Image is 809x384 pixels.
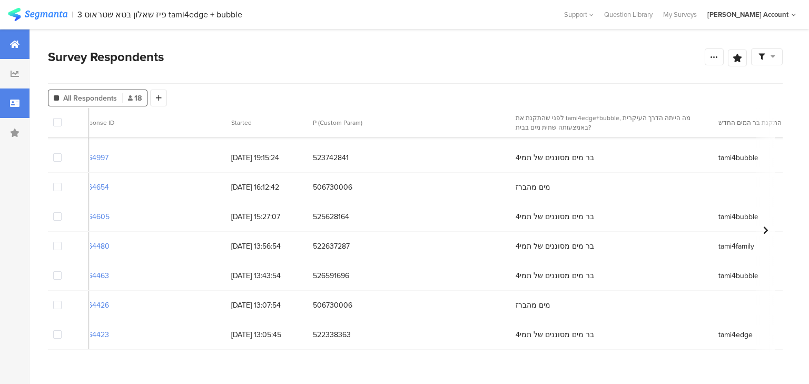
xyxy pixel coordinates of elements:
[313,118,362,127] span: P (Custom Param)
[516,182,550,193] span: מים מהברז
[718,211,758,222] span: tami4bubble
[707,9,788,19] div: [PERSON_NAME] Account
[78,270,109,281] section: 31164463
[72,8,73,21] div: |
[313,329,505,340] span: 522338363
[313,211,505,222] span: 525628164
[231,182,302,193] span: [DATE] 16:12:42
[599,9,658,19] a: Question Library
[231,300,302,311] span: [DATE] 13:07:54
[78,329,109,340] section: 31164423
[231,329,302,340] span: [DATE] 13:05:45
[231,241,302,252] span: [DATE] 13:56:54
[313,241,505,252] span: 522637287
[516,270,594,281] span: בר מים מסוננים של תמי4
[78,152,108,163] section: 31164997
[78,241,110,252] section: 31164480
[313,182,505,193] span: 506730006
[63,93,117,104] span: All Respondents
[48,47,164,66] span: Survey Respondents
[231,118,252,127] span: Started
[564,6,594,23] div: Support
[78,211,110,222] section: 31164605
[718,152,758,163] span: tami4bubble
[516,241,594,252] span: בר מים מסוננים של תמי4
[718,329,753,340] span: tami4edge
[516,113,701,132] section: לפני שהתקנת את tami4edge+bubble, מה הייתה הדרך העיקרית באמצעותה שתית מים בבית?
[516,300,550,311] span: מים מהברז
[78,182,109,193] section: 31164654
[313,300,505,311] span: 506730006
[77,9,242,19] div: 3 פיז שאלון בטא שטראוס tami4edge + bubble
[78,300,109,311] section: 31164426
[128,93,142,104] span: 18
[718,241,754,252] span: tami4family
[516,329,594,340] span: בר מים מסוננים של תמי4
[8,8,67,21] img: segmanta logo
[78,118,114,127] span: Response ID
[516,152,594,163] span: בר מים מסוננים של תמי4
[516,211,594,222] span: בר מים מסוננים של תמי4
[313,270,505,281] span: 526591696
[231,152,302,163] span: [DATE] 19:15:24
[658,9,702,19] a: My Surveys
[231,270,302,281] span: [DATE] 13:43:54
[718,270,758,281] span: tami4bubble
[313,152,505,163] span: 523742841
[231,211,302,222] span: [DATE] 15:27:07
